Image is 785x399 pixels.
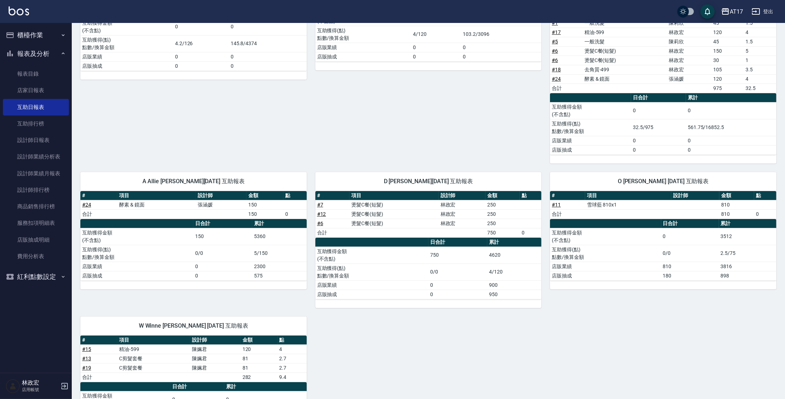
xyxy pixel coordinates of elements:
[667,46,711,56] td: 林政宏
[3,82,69,99] a: 店家日報表
[487,247,541,263] td: 4620
[278,336,307,345] th: 點
[686,136,776,145] td: 0
[82,346,91,352] a: #15
[3,232,69,248] a: 店販抽成明細
[661,228,719,245] td: 0
[3,99,69,115] a: 互助日報表
[719,245,776,262] td: 2.5/75
[439,219,486,228] td: 林政宏
[428,280,487,290] td: 0
[3,66,69,82] a: 報表目錄
[585,200,672,209] td: 雪球藍 810x1
[583,28,667,37] td: 精油-599
[80,228,193,245] td: 互助獲得金額 (不含點)
[667,74,711,84] td: 張涵媛
[3,198,69,215] a: 商品銷售排行榜
[315,247,428,263] td: 互助獲得金額 (不含點)
[252,262,306,271] td: 2300
[487,238,541,247] th: 累計
[349,219,439,228] td: 燙髮C餐(短髮)
[550,93,776,155] table: a dense table
[686,93,776,103] th: 累計
[550,119,631,136] td: 互助獲得(點) 點數/換算金額
[278,363,307,372] td: 2.7
[80,191,307,219] table: a dense table
[315,290,428,299] td: 店販抽成
[241,345,278,354] td: 120
[583,56,667,65] td: 燙髮C餐(短髮)
[82,356,91,361] a: #13
[744,74,776,84] td: 4
[80,372,117,382] td: 合計
[667,56,711,65] td: 林政宏
[3,148,69,165] a: 設計師業績分析表
[324,178,533,185] span: D [PERSON_NAME][DATE] 互助報表
[661,219,719,228] th: 日合計
[711,37,744,46] td: 45
[667,37,711,46] td: 陳莉欣
[661,271,719,280] td: 180
[315,228,350,237] td: 合計
[485,200,520,209] td: 250
[80,191,117,200] th: #
[80,219,307,281] table: a dense table
[278,354,307,363] td: 2.7
[89,178,298,185] span: A Allie [PERSON_NAME][DATE] 互助報表
[173,52,229,61] td: 0
[3,267,69,286] button: 紅利點數設定
[246,209,283,219] td: 150
[686,102,776,119] td: 0
[487,290,541,299] td: 950
[583,46,667,56] td: 燙髮C餐(短髮)
[550,219,776,281] table: a dense table
[667,65,711,74] td: 林政宏
[317,211,326,217] a: #12
[552,39,558,44] a: #5
[711,74,744,84] td: 120
[82,365,91,371] a: #19
[667,28,711,37] td: 林政宏
[428,247,487,263] td: 750
[520,191,541,200] th: 點
[190,363,241,372] td: 陳姵君
[749,5,776,18] button: 登出
[252,271,306,280] td: 575
[744,65,776,74] td: 3.5
[550,102,631,119] td: 互助獲得金額 (不含點)
[80,271,193,280] td: 店販抽成
[246,200,283,209] td: 150
[411,43,461,52] td: 0
[744,56,776,65] td: 1
[229,52,307,61] td: 0
[229,61,307,71] td: 0
[349,191,439,200] th: 項目
[719,262,776,271] td: 3816
[349,209,439,219] td: 燙髮C餐(短髮)
[487,280,541,290] td: 900
[315,191,542,238] table: a dense table
[700,4,715,19] button: save
[241,336,278,345] th: 金額
[550,145,631,155] td: 店販抽成
[552,48,558,54] a: #6
[719,191,755,200] th: 金額
[485,191,520,200] th: 金額
[283,191,307,200] th: 點
[485,209,520,219] td: 250
[224,382,307,391] th: 累計
[229,18,307,35] td: 0
[252,219,306,228] th: 累計
[719,200,755,209] td: 810
[585,191,672,200] th: 項目
[80,336,307,382] table: a dense table
[631,93,686,103] th: 日合計
[3,215,69,231] a: 服務扣項明細表
[80,35,173,52] td: 互助獲得(點) 點數/換算金額
[550,245,661,262] td: 互助獲得(點) 點數/換算金額
[80,336,117,345] th: #
[552,202,561,208] a: #11
[744,37,776,46] td: 1.5
[461,26,541,43] td: 103.2/3096
[80,61,173,71] td: 店販抽成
